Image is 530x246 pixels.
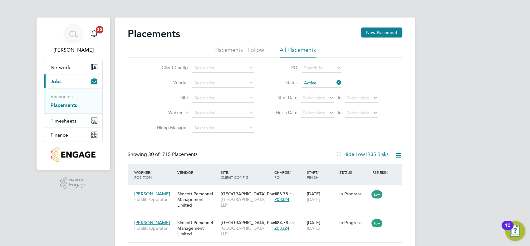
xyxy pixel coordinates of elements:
[134,220,170,225] span: [PERSON_NAME]
[128,28,180,40] h2: Placements
[192,94,254,103] input: Search for...
[289,220,295,225] span: / hr
[51,78,61,84] span: Jobs
[44,24,103,54] a: CL[PERSON_NAME]
[302,64,341,73] input: Search for...
[44,46,103,54] span: Chay Lee-Wo
[303,110,325,116] span: Select date
[361,28,402,38] button: New Placement
[219,167,273,183] div: Site
[339,220,369,225] div: In Progress
[176,217,219,240] div: Simcott Personnel Management Limited
[147,110,183,116] label: Worker
[370,167,391,178] div: IR35 Risk
[69,30,78,38] span: CL
[133,216,402,222] a: [PERSON_NAME]Forklift OperatorSimcott Personnel Management Limited[GEOGRAPHIC_DATA] Phase…[GEOGRA...
[339,191,369,197] div: In Progress
[128,151,199,158] div: Showing
[44,114,102,128] button: Timesheets
[371,219,382,227] span: Low
[303,95,325,101] span: Select date
[505,221,525,241] button: Open Resource Center, 10 new notifications
[274,220,288,225] span: £23.78
[51,147,95,162] img: countryside-properties-logo-retina.png
[134,197,174,202] span: Forklift Operator
[133,167,176,183] div: Worker
[148,151,198,158] span: 1715 Placements
[347,95,369,101] span: Select date
[220,225,271,237] span: [GEOGRAPHIC_DATA] LLP
[133,188,402,193] a: [PERSON_NAME]Forklift OperatorSimcott Personnel Management Limited[GEOGRAPHIC_DATA] Phase…[GEOGRA...
[44,60,102,74] button: Network
[307,225,320,231] span: [DATE]
[69,182,86,188] span: Engage
[273,167,305,183] div: Charge
[336,151,389,158] label: Hide Low IR35 Risks
[44,147,103,162] a: Go to home page
[176,167,219,178] div: Vendor
[192,124,254,133] input: Search for...
[305,188,338,205] div: [DATE]
[152,125,188,130] label: Hiring Manager
[176,188,219,211] div: Simcott Personnel Management Limited
[88,24,101,44] a: 20
[302,79,341,88] input: Select one
[44,88,102,113] div: Jobs
[134,225,174,231] span: Forklift Operator
[220,170,248,180] span: / Client Config
[51,93,73,99] a: Vacancies
[192,109,254,118] input: Search for...
[274,225,289,231] span: Z03324
[289,192,295,196] span: / hr
[269,95,297,100] label: Start Date
[347,110,369,116] span: Select date
[96,26,103,33] span: 20
[51,64,70,70] span: Network
[220,191,282,197] span: [GEOGRAPHIC_DATA] Phase…
[51,102,77,108] a: Placements
[192,64,254,73] input: Search for...
[134,170,152,180] span: / Position
[269,80,297,85] label: Status
[269,110,297,115] label: Finish Date
[51,132,68,138] span: Finance
[134,191,170,197] span: [PERSON_NAME]
[44,74,102,88] button: Jobs
[220,220,282,225] span: [GEOGRAPHIC_DATA] Phase…
[305,167,338,183] div: Start
[37,18,110,170] nav: Main navigation
[505,225,510,233] div: 10
[44,128,102,142] button: Finance
[269,65,297,70] label: PO
[335,93,343,102] span: To
[51,118,76,124] span: Timesheets
[192,79,254,88] input: Search for...
[280,46,316,58] li: All Placements
[274,170,291,180] span: / PO
[307,170,319,180] span: / Finish
[60,177,87,189] a: Powered byEngage
[305,217,338,234] div: [DATE]
[338,167,370,178] div: Status
[152,95,188,100] label: Site
[152,80,188,85] label: Vendor
[274,191,288,197] span: £23.78
[307,197,320,202] span: [DATE]
[69,177,86,183] span: Powered by
[220,197,271,208] span: [GEOGRAPHIC_DATA] LLP
[152,65,188,70] label: Client Config
[274,197,289,202] span: Z03324
[148,151,159,158] span: 30 of
[335,108,343,117] span: To
[214,46,264,58] li: Placements I Follow
[371,190,382,198] span: Low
